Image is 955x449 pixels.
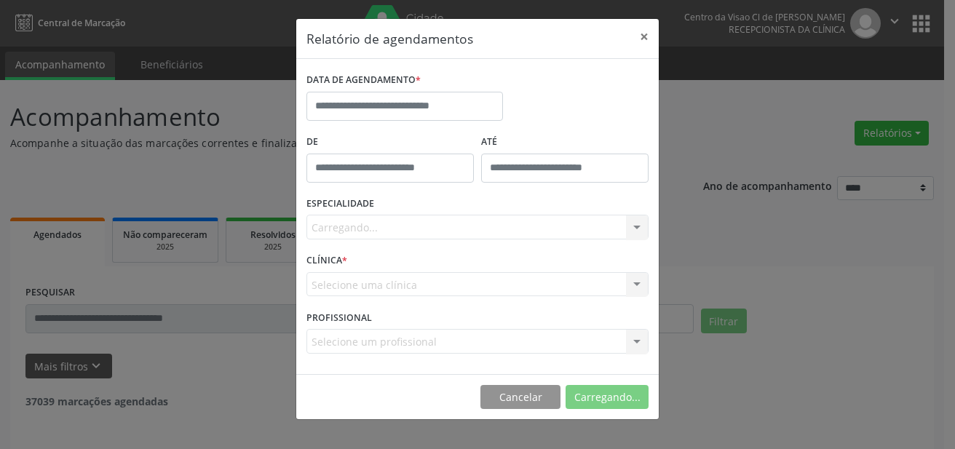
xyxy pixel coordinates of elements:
label: ATÉ [481,131,649,154]
label: ESPECIALIDADE [306,193,374,215]
label: DATA DE AGENDAMENTO [306,69,421,92]
button: Cancelar [480,385,560,410]
label: De [306,131,474,154]
button: Carregando... [566,385,649,410]
button: Close [630,19,659,55]
h5: Relatório de agendamentos [306,29,473,48]
label: PROFISSIONAL [306,306,372,329]
label: CLÍNICA [306,250,347,272]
